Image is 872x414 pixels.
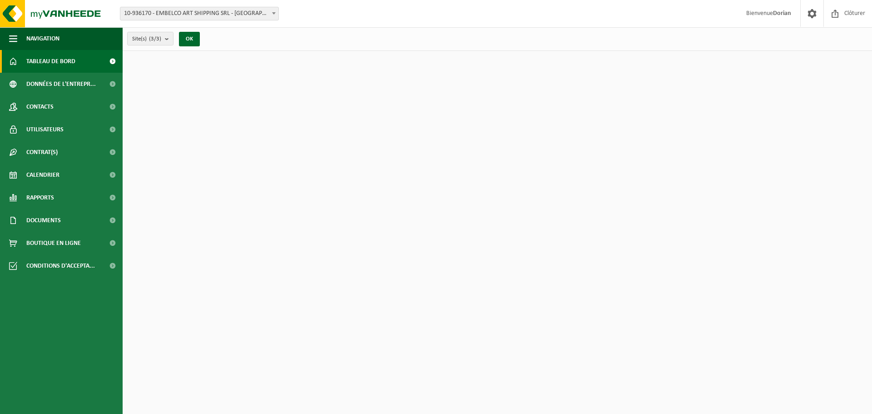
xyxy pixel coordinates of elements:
[149,36,161,42] count: (3/3)
[26,232,81,254] span: Boutique en ligne
[179,32,200,46] button: OK
[26,27,59,50] span: Navigation
[26,164,59,186] span: Calendrier
[26,118,64,141] span: Utilisateurs
[120,7,278,20] span: 10-936170 - EMBELCO ART SHIPPING SRL - ETTERBEEK
[26,73,96,95] span: Données de l'entrepr...
[26,50,75,73] span: Tableau de bord
[127,32,173,45] button: Site(s)(3/3)
[26,254,95,277] span: Conditions d'accepta...
[26,209,61,232] span: Documents
[773,10,791,17] strong: Dorian
[26,141,58,164] span: Contrat(s)
[26,95,54,118] span: Contacts
[132,32,161,46] span: Site(s)
[26,186,54,209] span: Rapports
